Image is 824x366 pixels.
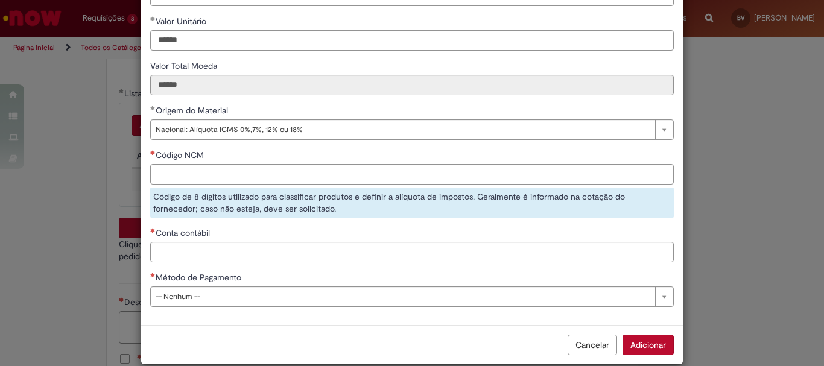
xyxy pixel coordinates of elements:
button: Adicionar [623,335,674,355]
span: Valor Unitário [156,16,209,27]
button: Cancelar [568,335,617,355]
span: Somente leitura - Valor Total Moeda [150,60,220,71]
span: Conta contábil [156,227,212,238]
span: Necessários [150,228,156,233]
span: Obrigatório Preenchido [150,106,156,110]
input: Valor Total Moeda [150,75,674,95]
span: Origem do Material [156,105,230,116]
input: Conta contábil [150,242,674,262]
span: Nacional: Alíquota ICMS 0%,7%, 12% ou 18% [156,120,649,139]
input: Código NCM [150,164,674,185]
span: Código NCM [156,150,206,160]
span: Necessários [150,150,156,155]
span: Necessários [150,273,156,277]
div: Código de 8 dígitos utilizado para classificar produtos e definir a alíquota de impostos. Geralme... [150,188,674,218]
span: Método de Pagamento [156,272,244,283]
span: -- Nenhum -- [156,287,649,306]
span: Obrigatório Preenchido [150,16,156,21]
input: Valor Unitário [150,30,674,51]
